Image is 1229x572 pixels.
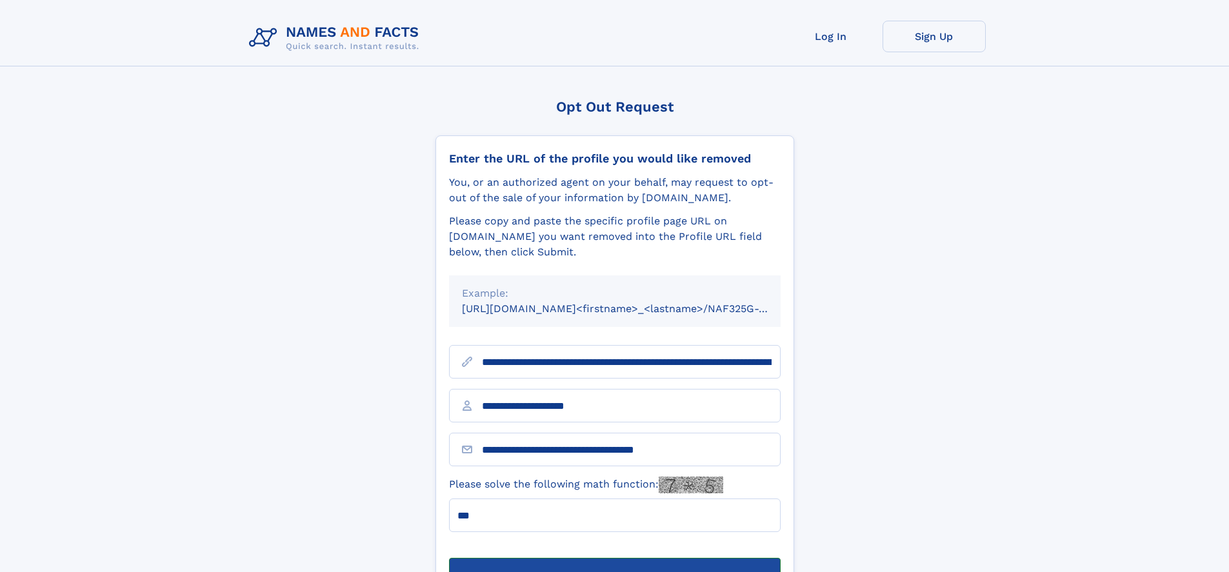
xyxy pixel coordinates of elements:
[449,152,781,166] div: Enter the URL of the profile you would like removed
[779,21,883,52] a: Log In
[449,477,723,493] label: Please solve the following math function:
[244,21,430,55] img: Logo Names and Facts
[883,21,986,52] a: Sign Up
[462,286,768,301] div: Example:
[449,213,781,260] div: Please copy and paste the specific profile page URL on [DOMAIN_NAME] you want removed into the Pr...
[449,175,781,206] div: You, or an authorized agent on your behalf, may request to opt-out of the sale of your informatio...
[462,302,805,315] small: [URL][DOMAIN_NAME]<firstname>_<lastname>/NAF325G-xxxxxxxx
[435,99,794,115] div: Opt Out Request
